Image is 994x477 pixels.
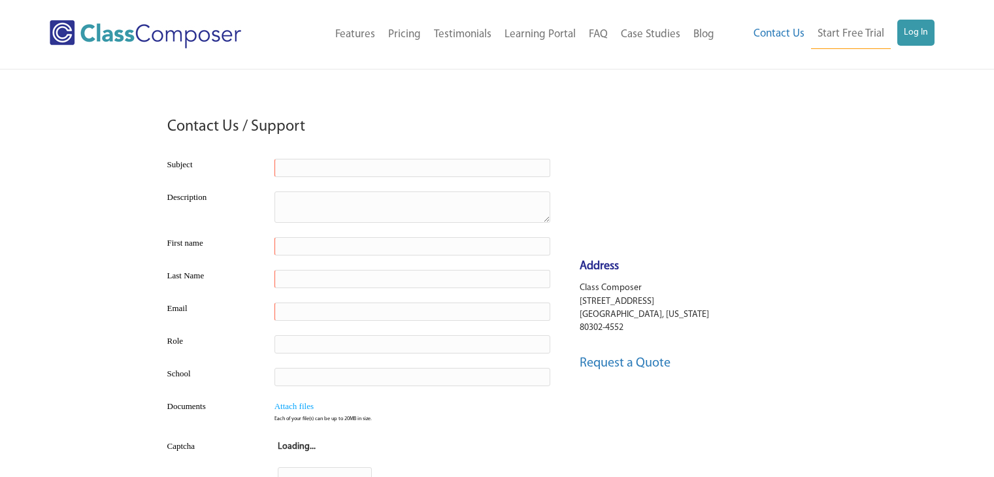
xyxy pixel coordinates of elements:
h3: Contact Us / Support [167,116,305,139]
a: FAQ [582,20,614,49]
a: Request a Quote [580,357,671,370]
a: Log In [897,20,935,46]
p: Class Composer [STREET_ADDRESS] [GEOGRAPHIC_DATA], [US_STATE] 80302-4552 [580,282,831,335]
nav: Header Menu [721,20,935,49]
td: Description [164,184,258,230]
h4: Address [580,259,831,275]
td: First name [164,230,258,263]
strong: Loading... [278,442,316,452]
span: Each of your file(s) can be up to 20MB in size. [274,416,372,423]
a: Testimonials [427,20,498,49]
td: Subject [164,152,258,184]
td: Last Name [164,263,258,295]
td: Role [164,328,258,361]
a: Pricing [382,20,427,49]
nav: Header Menu [283,20,720,49]
a: Contact Us [747,20,811,48]
a: Case Studies [614,20,687,49]
td: School [164,361,258,393]
a: Blog [687,20,721,49]
img: Class Composer [50,20,241,48]
td: Email [164,295,258,328]
a: Learning Portal [498,20,582,49]
td: Documents [164,393,258,433]
a: Start Free Trial [811,20,891,49]
a: Features [329,20,382,49]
